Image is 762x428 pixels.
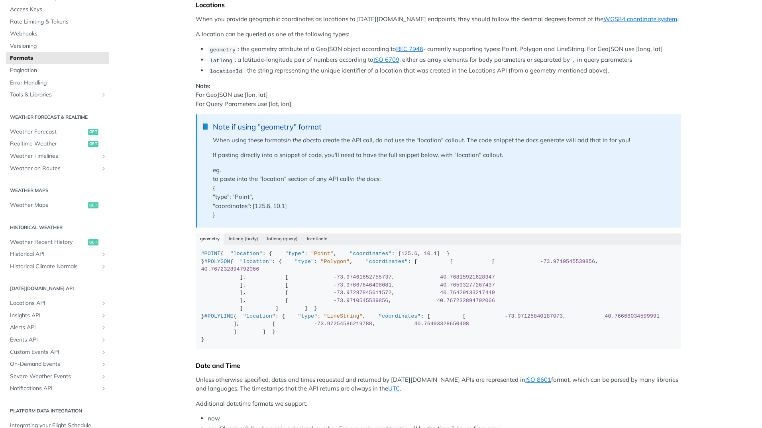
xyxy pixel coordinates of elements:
a: Events APIShow subpages for Events API [6,334,109,346]
span: On-Demand Events [10,360,98,368]
span: Notifications API [10,385,98,393]
div: { : { : , : [ , ] } } { : { : , : [ [ [ , ], [ , ], [ , ], [ , ], [ , ] ] ] } } { : { : , : [ [ ,... [201,250,676,344]
a: Insights APIShow subpages for Insights API [6,310,109,322]
button: Show subpages for Locations API [100,300,107,306]
span: 40.76493328650408 [414,321,469,327]
em: in the docs [350,175,379,183]
p: If pasting directly into a snippet of code, you'll need to have the full snippet below, with "loc... [213,151,673,160]
span: 73.97125840187073 [508,313,563,319]
button: Show subpages for On-Demand Events [100,361,107,367]
span: Tools & Libraries [10,91,98,99]
a: Custom Events APIShow subpages for Custom Events API [6,346,109,358]
h2: Historical Weather [6,224,109,231]
button: Show subpages for Notifications API [100,385,107,392]
span: 40.76593277267437 [440,282,495,288]
span: Weather Forecast [10,128,86,136]
span: 40.76668034599991 [605,313,660,319]
a: Realtime Weatherget [6,138,109,150]
span: "Point" [311,251,334,257]
span: "LineString" [324,313,362,319]
a: ISO 8601 [525,376,551,383]
a: Weather Mapsget [6,199,109,211]
span: "type" [295,259,314,265]
li: : a latitude-longitude pair of numbers according to , either as array elements for body parameter... [208,55,681,65]
span: "location" [230,251,262,257]
h2: Weather Forecast & realtime [6,114,109,121]
div: Date and Time [196,361,681,369]
span: - [334,274,337,280]
a: On-Demand EventsShow subpages for On-Demand Events [6,358,109,370]
span: Weather Maps [10,201,86,209]
span: #POLYGON [204,259,230,265]
span: Weather on Routes [10,165,98,173]
button: latlong (query) [263,234,302,245]
h2: Platform DATA integration [6,407,109,414]
span: - [334,298,337,304]
a: Weather on RoutesShow subpages for Weather on Routes [6,163,109,175]
button: Show subpages for Tools & Libraries [100,92,107,98]
span: - [334,290,337,296]
button: Show subpages for Custom Events API [100,349,107,355]
a: Notifications APIShow subpages for Notifications API [6,383,109,395]
p: Unless otherwise specified, dates and times requested and returned by [DATE][DOMAIN_NAME] APIs ar... [196,375,681,393]
span: get [88,202,98,208]
span: 73.9710545539856 [337,298,389,304]
span: 73.9710545539856 [543,259,595,265]
a: Locations APIShow subpages for Locations API [6,297,109,309]
span: 40.767232894792066 [437,298,495,304]
span: Access Keys [10,6,107,14]
span: 40.76429133217449 [440,290,495,296]
span: "coordinates" [379,313,420,319]
span: 73.97461652755737 [337,274,392,280]
span: Historical API [10,250,98,258]
span: Weather Timelines [10,152,98,160]
span: "type" [298,313,318,319]
a: ISO 6709 [373,56,399,63]
span: "coordinates" [350,251,391,257]
span: - [334,282,337,288]
h2: Weather Maps [6,187,109,194]
span: 73.97667646408081 [337,282,392,288]
span: - [314,321,317,327]
a: Formats [6,52,109,64]
a: Versioning [6,40,109,52]
span: "location" [243,313,275,319]
span: 73.97287845611572 [337,290,392,296]
button: locationId [302,234,332,245]
button: Show subpages for Weather Timelines [100,153,107,159]
span: Pagination [10,67,107,75]
span: Realtime Weather [10,140,86,148]
strong: Note: [196,82,210,90]
span: "coordinates" [366,259,408,265]
button: Show subpages for Historical API [100,251,107,257]
span: get [88,129,98,135]
span: locationId [210,68,242,74]
a: Tools & LibrariesShow subpages for Tools & Libraries [6,89,109,101]
p: eg. to paste into the "location" section of any API call : { "type": "Point", "coordinates": [125... [213,166,673,220]
span: 📘 [202,122,209,132]
h2: [DATE][DOMAIN_NAME] API [6,285,109,292]
p: When you provide geographic coordinates as locations to [DATE][DOMAIN_NAME] endpoints, they shoul... [196,15,681,24]
span: Error Handling [10,79,107,87]
div: Locations [196,1,681,9]
a: Weather Recent Historyget [6,236,109,248]
a: Historical Climate NormalsShow subpages for Historical Climate Normals [6,261,109,273]
a: Weather Forecastget [6,126,109,138]
a: Severe Weather EventsShow subpages for Severe Weather Events [6,371,109,383]
span: Versioning [10,42,107,50]
li: now [208,414,681,423]
span: Severe Weather Events [10,373,98,381]
span: Formats [10,54,107,62]
span: Weather Recent History [10,238,86,246]
span: "Polygon" [320,259,350,265]
span: Rate Limiting & Tokens [10,18,107,26]
button: Show subpages for Events API [100,337,107,343]
span: 40.76815921628347 [440,274,495,280]
span: "type" [285,251,304,257]
em: in the docs [286,136,316,144]
span: #POLYLINE [204,313,234,319]
span: 40.767232894792066 [201,266,259,272]
p: A location can be queried as one of the following types: [196,30,681,39]
a: UTC [388,385,400,392]
span: Alerts API [10,324,98,332]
